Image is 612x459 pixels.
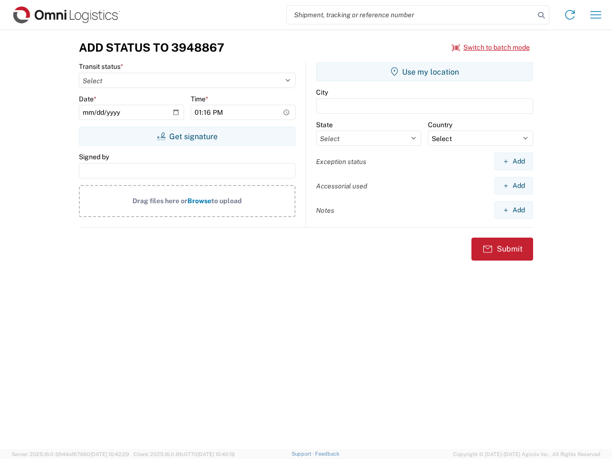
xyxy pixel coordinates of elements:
[316,206,334,215] label: Notes
[132,197,187,205] span: Drag files here or
[133,451,235,457] span: Client: 2025.16.0-8fc0770
[471,238,533,261] button: Submit
[191,95,208,103] label: Time
[316,62,533,81] button: Use my location
[197,451,235,457] span: [DATE] 10:40:19
[79,127,295,146] button: Get signature
[428,120,452,129] label: Country
[79,153,109,161] label: Signed by
[316,182,367,190] label: Accessorial used
[494,201,533,219] button: Add
[494,153,533,170] button: Add
[187,197,211,205] span: Browse
[453,450,601,459] span: Copyright © [DATE]-[DATE] Agistix Inc., All Rights Reserved
[316,88,328,97] label: City
[79,62,123,71] label: Transit status
[90,451,129,457] span: [DATE] 10:42:29
[211,197,242,205] span: to upload
[316,120,333,129] label: State
[315,451,339,457] a: Feedback
[452,40,530,55] button: Switch to batch mode
[79,41,224,55] h3: Add Status to 3948867
[287,6,535,24] input: Shipment, tracking or reference number
[292,451,316,457] a: Support
[79,95,97,103] label: Date
[494,177,533,195] button: Add
[316,157,366,166] label: Exception status
[11,451,129,457] span: Server: 2025.16.0-9544af67660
